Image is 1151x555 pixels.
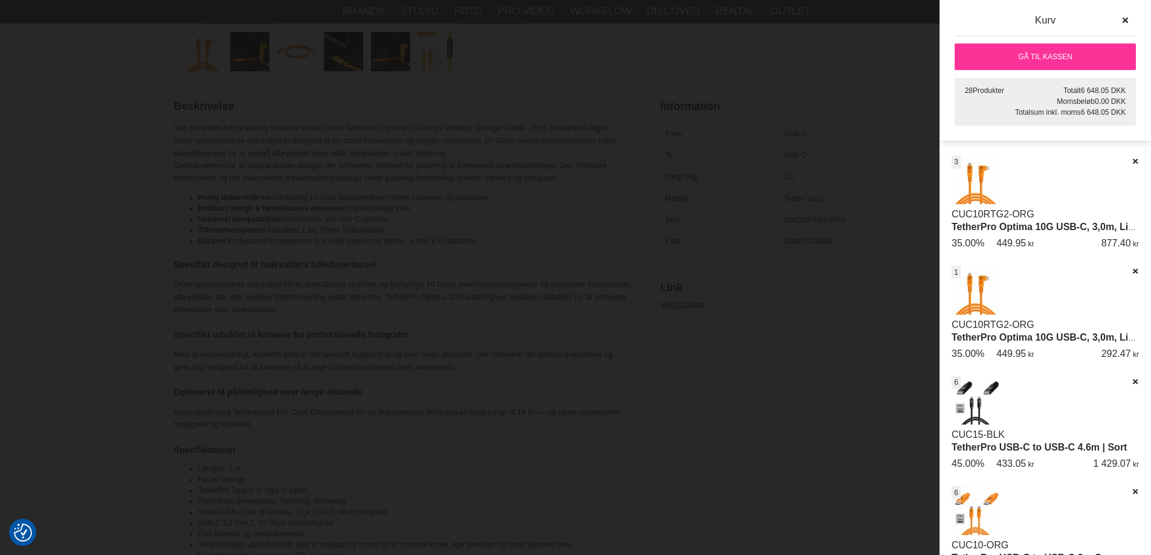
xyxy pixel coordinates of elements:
span: 28 [965,86,973,95]
span: 433.05 [996,458,1026,469]
span: 6 [954,377,958,388]
button: Samtykkepræferencer [14,522,32,544]
img: TetherPro USB-C to USB-C 3m Orange [952,486,1001,535]
span: 6 648.05 DKK [1081,108,1126,117]
a: CUC15-BLK [952,429,1005,440]
span: 6 648.05 DKK [1081,86,1126,95]
span: 292.47 [1101,348,1131,359]
span: 35.00% [952,348,984,359]
span: 0.00 DKK [1095,97,1126,106]
span: 6 [954,487,958,498]
span: Totalt [1063,86,1081,95]
img: TetherPro Optima 10G USB-C, 3,0m, Lige til Vinkel, Orange [952,266,1001,315]
span: Momsbeløb [1057,97,1095,106]
span: 35.00% [952,238,984,248]
span: 1 429.07 [1093,458,1130,469]
span: 3 [954,156,958,167]
img: TetherPro Optima 10G USB-C, 3,0m, Lige til Vinkel, Orange [952,156,1001,205]
span: 45.00% [952,458,984,469]
a: CUC10RTG2-ORG [952,209,1034,219]
span: Produkter [973,86,1004,95]
img: Revisit consent button [14,524,32,542]
a: TetherPro USB-C to USB-C 4.6m | Sort [952,442,1127,452]
span: 449.95 [996,348,1026,359]
span: 449.95 [996,238,1026,248]
a: CUC10RTG2-ORG [952,319,1034,330]
a: CUC10-ORG [952,540,1008,550]
span: Kurv [1035,14,1056,26]
a: Gå til kassen [955,43,1136,70]
img: TetherPro USB-C to USB-C 4.6m | Sort [952,376,1001,425]
span: 877.40 [1101,238,1131,248]
span: Totalsum inkl. moms [1015,108,1081,117]
span: 1 [954,267,958,278]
